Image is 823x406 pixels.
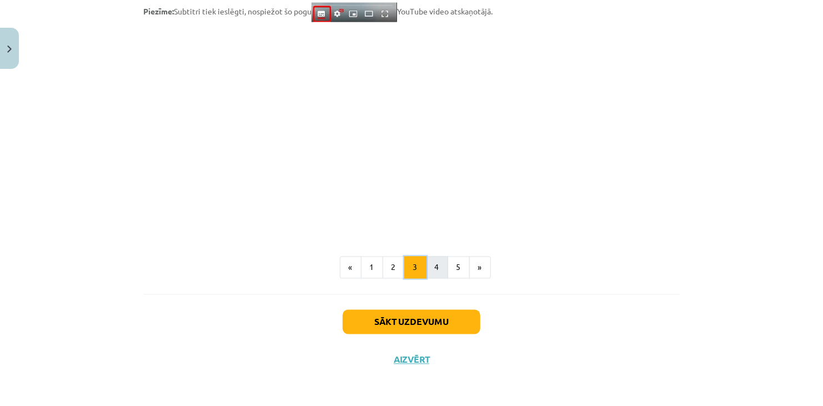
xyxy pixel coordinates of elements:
button: Aizvērt [390,354,433,365]
button: » [469,257,491,279]
nav: Page navigation example [143,257,680,279]
button: 5 [448,257,470,279]
strong: Piezīme: [143,6,174,16]
button: « [340,257,362,279]
button: 4 [426,257,448,279]
img: icon-close-lesson-0947bae3869378f0d4975bcd49f059093ad1ed9edebbc8119c70593378902aed.svg [7,46,12,53]
span: Subtitri tiek ieslēgti, nospiežot šo pogu YouTube video atskaņotājā. [143,6,493,16]
button: 3 [404,257,426,279]
button: Sākt uzdevumu [343,310,480,334]
button: 2 [383,257,405,279]
button: 1 [361,257,383,279]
